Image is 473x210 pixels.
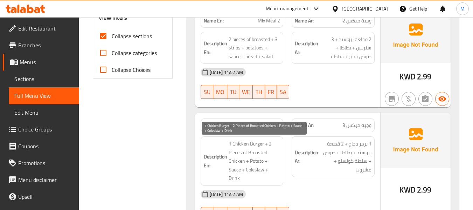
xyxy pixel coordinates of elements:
[256,87,262,97] span: TH
[295,39,318,56] strong: Description Ar:
[3,155,79,171] a: Promotions
[216,87,224,97] span: MO
[239,85,253,99] button: WE
[207,191,246,198] span: [DATE] 11:52 AM
[3,20,79,37] a: Edit Restaurant
[460,5,465,13] span: M
[201,85,213,99] button: SU
[3,54,79,70] a: Menus
[268,87,274,97] span: FR
[227,85,239,99] button: TU
[280,87,286,97] span: SA
[258,17,280,25] span: Mix Meal 2
[204,122,224,129] strong: Name En:
[381,113,451,168] img: Ae5nvW7+0k+MAAAAAElFTkSuQmCC
[14,92,74,100] span: Full Menu View
[3,138,79,155] a: Coupons
[342,5,388,13] div: [GEOGRAPHIC_DATA]
[207,69,246,76] span: [DATE] 11:52 AM
[342,122,371,129] span: وجبة ميكس 3
[230,87,236,97] span: TU
[18,176,74,184] span: Menu disclaimer
[14,108,74,117] span: Edit Menu
[3,171,79,188] a: Menu disclaimer
[204,87,210,97] span: SU
[320,35,371,61] span: 2 قطعة بروستد + 3 ستربس + بطاطا + صوص+ خبز + سلطة
[295,17,314,25] strong: Name Ar:
[417,183,432,197] span: 2.99
[242,87,250,97] span: WE
[385,92,399,106] button: Not branch specific item
[229,35,280,61] span: 2 pieces of broasted + 3 strips + potatoes + sauce + bread + salad
[381,8,451,63] img: Ae5nvW7+0k+MAAAAAElFTkSuQmCC
[277,85,289,99] button: SA
[3,121,79,138] a: Choice Groups
[265,85,277,99] button: FR
[320,140,371,174] span: 1 برجر دجاج + 2 قطعة بروستد + بطاطا + صوص + سلطة كولسلو + مشروب
[295,148,318,165] strong: Description Ar:
[9,104,79,121] a: Edit Menu
[204,39,227,56] strong: Description En:
[295,122,314,129] strong: Name Ar:
[266,5,309,13] div: Menu-management
[204,153,227,170] strong: Description En:
[112,32,152,40] span: Collapse sections
[399,70,415,83] span: KWD
[18,24,74,33] span: Edit Restaurant
[204,17,224,25] strong: Name En:
[18,192,74,201] span: Upsell
[3,37,79,54] a: Branches
[14,75,74,83] span: Sections
[3,188,79,205] a: Upsell
[417,70,432,83] span: 2.99
[258,122,280,129] span: Mix Meal 3
[18,142,74,150] span: Coupons
[418,92,432,106] button: Not has choices
[342,17,371,25] span: وجبة ميكس 2
[399,183,415,197] span: KWD
[18,159,74,167] span: Promotions
[402,92,416,106] button: Purchased item
[18,125,74,134] span: Choice Groups
[112,49,157,57] span: Collapse categories
[213,85,227,99] button: MO
[20,58,74,66] span: Menus
[9,70,79,87] a: Sections
[9,87,79,104] a: Full Menu View
[99,14,127,22] h3: View filters
[435,92,449,106] button: Available
[18,41,74,49] span: Branches
[253,85,265,99] button: TH
[229,140,280,183] span: 1 Chicken Burger + 2 Pieces of Broasted Chicken + Potato + Sauce + Coleslaw + Drink
[112,66,151,74] span: Collapse Choices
